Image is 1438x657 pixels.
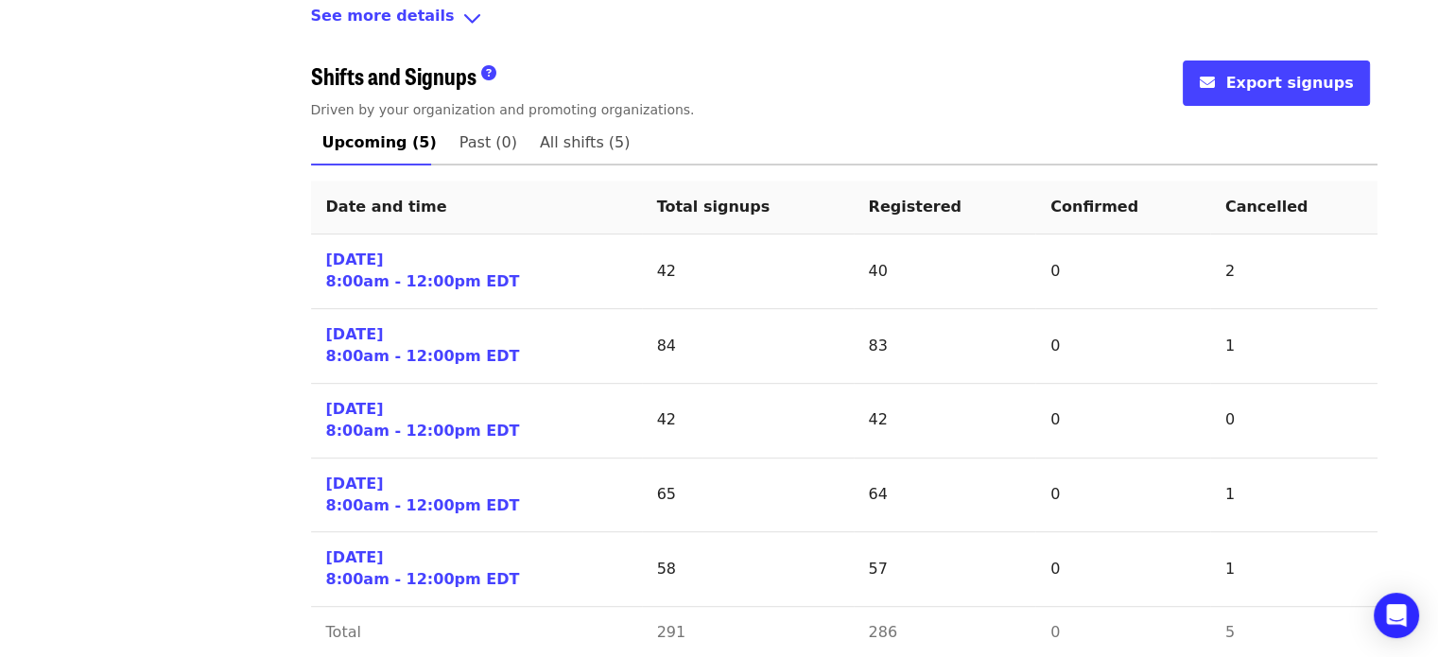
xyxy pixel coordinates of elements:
[311,5,1377,32] div: See more detailsangle-down icon
[657,198,771,216] span: Total signups
[326,623,361,641] span: Total
[1210,532,1377,607] td: 1
[854,309,1036,384] td: 83
[1050,198,1138,216] span: Confirmed
[642,532,854,607] td: 58
[322,130,437,156] span: Upcoming (5)
[642,384,854,458] td: 42
[1035,384,1210,458] td: 0
[1035,532,1210,607] td: 0
[540,130,631,156] span: All shifts (5)
[326,324,520,368] a: [DATE]8:00am - 12:00pm EDT
[311,102,695,117] span: Driven by your organization and promoting organizations.
[1210,234,1377,309] td: 2
[528,120,642,165] a: All shifts (5)
[326,198,447,216] span: Date and time
[481,64,496,82] i: question-circle icon
[1210,384,1377,458] td: 0
[854,384,1036,458] td: 42
[1183,61,1369,106] button: envelope iconExport signups
[854,234,1036,309] td: 40
[642,309,854,384] td: 84
[326,250,520,293] a: [DATE]8:00am - 12:00pm EDT
[1225,198,1308,216] span: Cancelled
[869,198,962,216] span: Registered
[448,120,528,165] a: Past (0)
[311,5,455,32] span: See more details
[326,399,520,442] a: [DATE]8:00am - 12:00pm EDT
[1210,458,1377,533] td: 1
[1199,74,1214,92] i: envelope icon
[311,120,448,165] a: Upcoming (5)
[854,458,1036,533] td: 64
[854,532,1036,607] td: 57
[642,458,854,533] td: 65
[1210,309,1377,384] td: 1
[311,59,476,92] span: Shifts and Signups
[326,547,520,591] a: [DATE]8:00am - 12:00pm EDT
[642,234,854,309] td: 42
[1374,593,1419,638] div: Open Intercom Messenger
[462,5,482,32] i: angle-down icon
[1035,309,1210,384] td: 0
[459,130,517,156] span: Past (0)
[1035,234,1210,309] td: 0
[1035,458,1210,533] td: 0
[326,474,520,517] a: [DATE]8:00am - 12:00pm EDT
